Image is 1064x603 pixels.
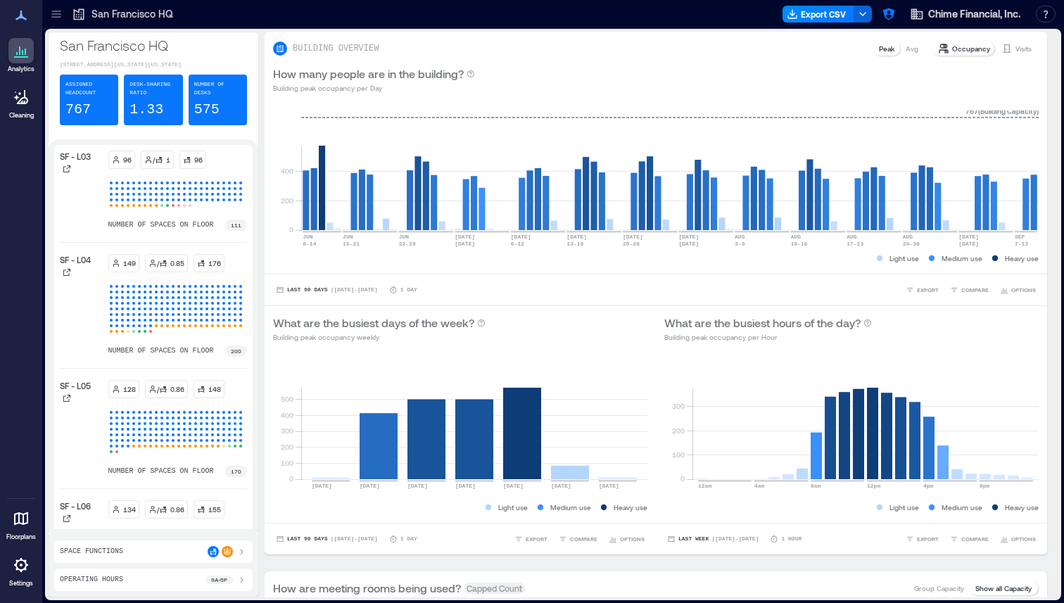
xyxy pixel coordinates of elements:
text: 17-23 [847,241,863,247]
text: [DATE] [566,234,587,240]
p: / [157,504,159,515]
button: COMPARE [947,532,992,546]
span: Chime Financial, Inc. [928,7,1020,21]
p: Heavy use [614,502,647,513]
p: 1.33 [129,100,163,120]
p: Assigned Headcount [65,80,113,97]
p: How are meeting rooms being used? [273,580,461,597]
text: [DATE] [958,234,979,240]
p: / [157,258,159,269]
tspan: 300 [672,402,685,410]
p: Desk-sharing ratio [129,80,177,97]
button: OPTIONS [606,532,647,546]
text: [DATE] [511,234,531,240]
text: AUG [791,234,802,240]
button: Export CSV [783,6,854,23]
p: SF - L06 [60,500,91,512]
text: 8pm [980,483,990,489]
tspan: 100 [672,450,685,459]
text: [DATE] [551,483,571,489]
p: San Francisco HQ [91,7,173,21]
p: BUILDING OVERVIEW [293,43,379,54]
p: number of spaces on floor [108,345,214,357]
text: [DATE] [503,483,524,489]
p: 155 [208,504,221,515]
text: 7-13 [1015,241,1028,247]
span: COMPARE [961,286,989,294]
p: / [157,383,159,395]
text: AUG [735,234,745,240]
p: Light use [498,502,528,513]
p: Space Functions [60,546,123,557]
tspan: 200 [672,426,685,435]
a: Floorplans [2,502,40,545]
text: [DATE] [455,234,475,240]
text: 20-26 [623,241,640,247]
tspan: 400 [281,411,293,419]
p: Building peak occupancy per Hour [664,331,872,343]
p: 96 [123,154,132,165]
p: Avg [906,43,918,54]
tspan: 0 [289,225,293,234]
p: Settings [9,579,33,588]
text: 4am [754,483,765,489]
p: Number of Desks [194,80,241,97]
p: 1 Hour [781,535,802,543]
span: EXPORT [526,535,547,543]
p: Visits [1015,43,1032,54]
p: 575 [194,100,220,120]
a: Settings [4,548,38,592]
button: Chime Financial, Inc. [906,3,1025,25]
p: 0.85 [170,258,184,269]
text: AUG [847,234,857,240]
button: EXPORT [903,532,942,546]
text: [DATE] [407,483,428,489]
p: Medium use [942,253,982,264]
span: OPTIONS [1011,286,1036,294]
text: 12am [698,483,711,489]
tspan: 200 [281,196,293,205]
tspan: 0 [680,474,685,483]
p: 128 [123,383,136,395]
button: EXPORT [903,283,942,297]
p: 96 [194,154,203,165]
text: [DATE] [679,241,699,247]
p: 1 [166,154,170,165]
text: 24-30 [903,241,920,247]
p: Operating Hours [60,574,123,585]
tspan: 400 [281,167,293,175]
p: [STREET_ADDRESS][US_STATE][US_STATE] [60,61,247,69]
text: [DATE] [455,483,476,489]
p: Floorplans [6,533,36,541]
span: EXPORT [917,535,939,543]
p: Show all Capacity [975,583,1032,594]
text: 8am [811,483,821,489]
p: SF - L04 [60,254,91,265]
a: Cleaning [4,80,39,124]
text: 6-12 [511,241,524,247]
text: [DATE] [599,483,619,489]
button: Last 90 Days |[DATE]-[DATE] [273,283,381,297]
text: [DATE] [312,483,332,489]
p: 0.86 [170,504,184,515]
tspan: 300 [281,426,293,435]
p: Light use [889,253,919,264]
p: Group Capacity [914,583,964,594]
button: EXPORT [512,532,550,546]
button: Last 90 Days |[DATE]-[DATE] [273,532,381,546]
text: 13-19 [566,241,583,247]
text: 12pm [867,483,880,489]
p: SF - L05 [60,380,91,391]
p: What are the busiest hours of the day? [664,315,861,331]
p: Building peak occupancy weekly [273,331,486,343]
p: 1 Day [400,286,417,294]
span: COMPARE [570,535,597,543]
tspan: 0 [289,474,293,483]
p: 1 Day [400,535,417,543]
text: JUN [399,234,410,240]
text: [DATE] [679,234,699,240]
p: 200 [231,347,241,355]
p: 767 [65,100,91,120]
p: Light use [889,502,919,513]
button: COMPARE [947,283,992,297]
